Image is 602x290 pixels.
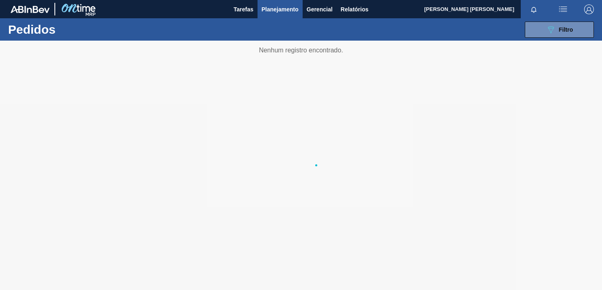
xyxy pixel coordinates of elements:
[307,4,333,14] span: Gerencial
[558,4,568,14] img: userActions
[525,22,594,38] button: Filtro
[11,6,50,13] img: TNhmsLtSVTkK8tSr43FrP2fwEKptu5GPRR3wAAAABJRU5ErkJggg==
[234,4,253,14] span: Tarefas
[341,4,368,14] span: Relatórios
[559,26,573,33] span: Filtro
[262,4,299,14] span: Planejamento
[521,4,547,15] button: Notificações
[8,25,124,34] h1: Pedidos
[584,4,594,14] img: Logout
